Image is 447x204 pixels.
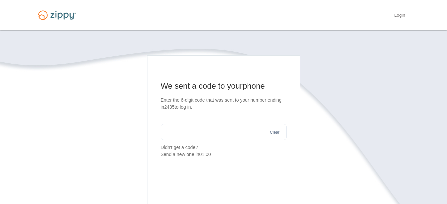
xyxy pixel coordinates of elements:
[161,151,287,158] div: Send a new one in 01:00
[268,129,282,136] button: Clear
[161,97,287,111] p: Enter the 6-digit code that was sent to your number ending in 2435 to log in.
[161,81,287,91] h1: We sent a code to your phone
[34,7,80,23] img: Logo
[161,144,287,158] p: Didn't get a code?
[394,13,405,19] a: Login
